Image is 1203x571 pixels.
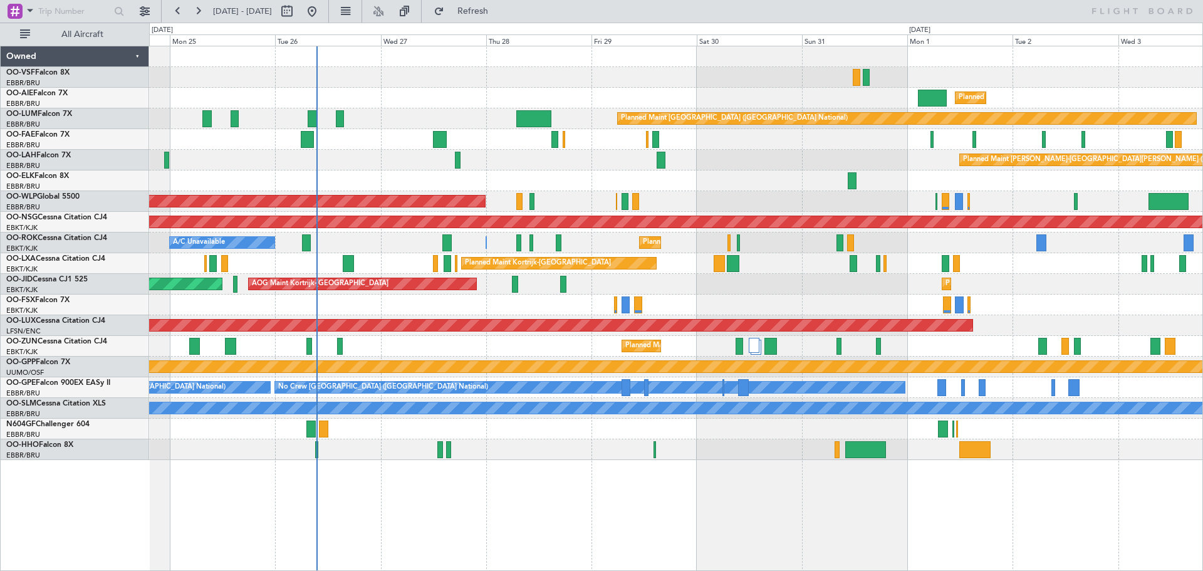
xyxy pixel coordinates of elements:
[6,182,40,191] a: EBBR/BRU
[6,202,40,212] a: EBBR/BRU
[6,69,70,76] a: OO-VSFFalcon 8X
[6,161,40,170] a: EBBR/BRU
[6,172,34,180] span: OO-ELK
[6,276,88,283] a: OO-JIDCessna CJ1 525
[6,131,70,139] a: OO-FAEFalcon 7X
[591,34,697,46] div: Fri 29
[6,441,39,449] span: OO-HHO
[152,25,173,36] div: [DATE]
[6,265,38,274] a: EBKT/KJK
[6,110,38,118] span: OO-LUM
[6,234,38,242] span: OO-ROK
[6,421,36,428] span: N604GF
[6,359,36,366] span: OO-GPP
[6,90,33,97] span: OO-AIE
[6,223,38,233] a: EBKT/KJK
[6,317,36,325] span: OO-LUX
[6,338,38,345] span: OO-ZUN
[6,152,71,159] a: OO-LAHFalcon 7X
[6,110,72,118] a: OO-LUMFalcon 7X
[447,7,499,16] span: Refresh
[6,409,40,419] a: EBBR/BRU
[907,34,1013,46] div: Mon 1
[6,451,40,460] a: EBBR/BRU
[6,296,35,304] span: OO-FSX
[6,441,73,449] a: OO-HHOFalcon 8X
[6,214,38,221] span: OO-NSG
[486,34,591,46] div: Thu 28
[275,34,380,46] div: Tue 26
[6,120,40,129] a: EBBR/BRU
[6,193,80,201] a: OO-WLPGlobal 5500
[6,338,107,345] a: OO-ZUNCessna Citation CJ4
[252,275,388,293] div: AOG Maint Kortrijk-[GEOGRAPHIC_DATA]
[173,233,225,252] div: A/C Unavailable
[6,347,38,357] a: EBKT/KJK
[6,131,35,139] span: OO-FAE
[6,379,36,387] span: OO-GPE
[6,400,36,407] span: OO-SLM
[6,389,40,398] a: EBBR/BRU
[14,24,136,45] button: All Aircraft
[959,88,1156,107] div: Planned Maint [GEOGRAPHIC_DATA] ([GEOGRAPHIC_DATA])
[6,244,38,253] a: EBKT/KJK
[381,34,486,46] div: Wed 27
[1013,34,1118,46] div: Tue 2
[6,296,70,304] a: OO-FSXFalcon 7X
[6,152,36,159] span: OO-LAH
[6,172,69,180] a: OO-ELKFalcon 8X
[6,285,38,295] a: EBKT/KJK
[170,34,275,46] div: Mon 25
[697,34,802,46] div: Sat 30
[428,1,503,21] button: Refresh
[33,30,132,39] span: All Aircraft
[6,255,105,263] a: OO-LXACessna Citation CJ4
[6,214,107,221] a: OO-NSGCessna Citation CJ4
[6,140,40,150] a: EBBR/BRU
[6,234,107,242] a: OO-ROKCessna Citation CJ4
[213,6,272,17] span: [DATE] - [DATE]
[6,400,106,407] a: OO-SLMCessna Citation XLS
[621,109,848,128] div: Planned Maint [GEOGRAPHIC_DATA] ([GEOGRAPHIC_DATA] National)
[643,233,789,252] div: Planned Maint Kortrijk-[GEOGRAPHIC_DATA]
[6,359,70,366] a: OO-GPPFalcon 7X
[6,327,41,336] a: LFSN/ENC
[6,317,105,325] a: OO-LUXCessna Citation CJ4
[6,90,68,97] a: OO-AIEFalcon 7X
[6,99,40,108] a: EBBR/BRU
[802,34,907,46] div: Sun 31
[6,421,90,428] a: N604GFChallenger 604
[6,255,36,263] span: OO-LXA
[465,254,611,273] div: Planned Maint Kortrijk-[GEOGRAPHIC_DATA]
[6,78,40,88] a: EBBR/BRU
[6,368,44,377] a: UUMO/OSF
[6,306,38,315] a: EBKT/KJK
[625,337,771,355] div: Planned Maint Kortrijk-[GEOGRAPHIC_DATA]
[6,379,110,387] a: OO-GPEFalcon 900EX EASy II
[909,25,930,36] div: [DATE]
[945,275,1091,293] div: Planned Maint Kortrijk-[GEOGRAPHIC_DATA]
[38,2,110,21] input: Trip Number
[6,430,40,439] a: EBBR/BRU
[6,69,35,76] span: OO-VSF
[6,276,33,283] span: OO-JID
[278,378,488,397] div: No Crew [GEOGRAPHIC_DATA] ([GEOGRAPHIC_DATA] National)
[6,193,37,201] span: OO-WLP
